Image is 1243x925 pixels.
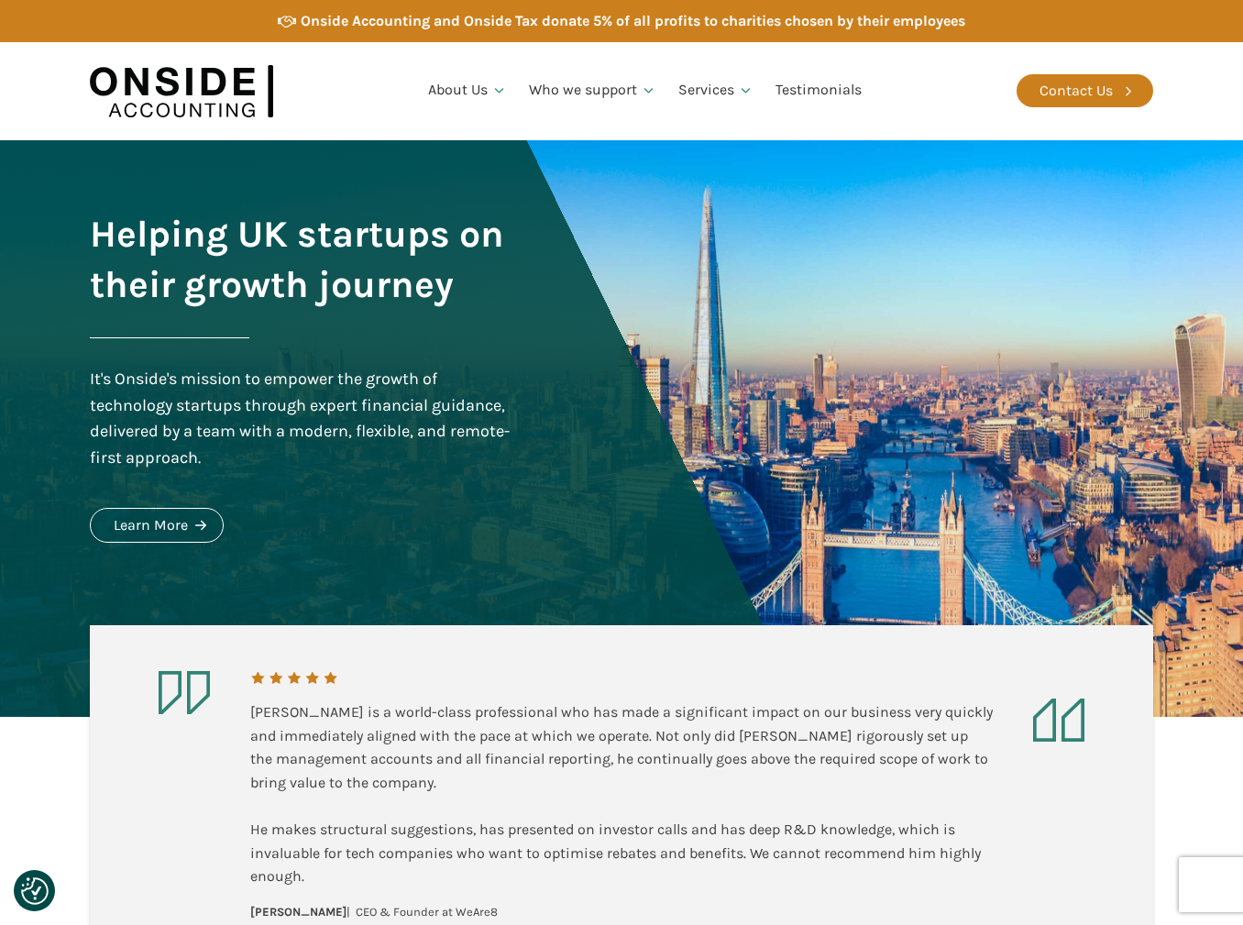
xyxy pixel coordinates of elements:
h1: Helping UK startups on their growth journey [90,209,515,310]
img: Revisit consent button [21,877,49,905]
div: Contact Us [1039,79,1113,103]
a: Contact Us [1017,74,1153,107]
div: | CEO & Founder at WeAre8 [250,903,498,922]
a: Who we support [518,60,667,122]
div: [PERSON_NAME] is a world-class professional who has made a significant impact on our business ver... [250,700,993,888]
div: It's Onside's mission to empower the growth of technology startups through expert financial guida... [90,366,515,471]
a: Services [667,60,764,122]
button: Consent Preferences [21,877,49,905]
b: [PERSON_NAME] [250,905,346,919]
div: Onside Accounting and Onside Tax donate 5% of all profits to charities chosen by their employees [301,9,965,33]
div: Learn More [114,513,188,537]
a: About Us [417,60,518,122]
img: Onside Accounting [90,56,273,127]
a: Testimonials [764,60,873,122]
a: Learn More [90,508,224,543]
